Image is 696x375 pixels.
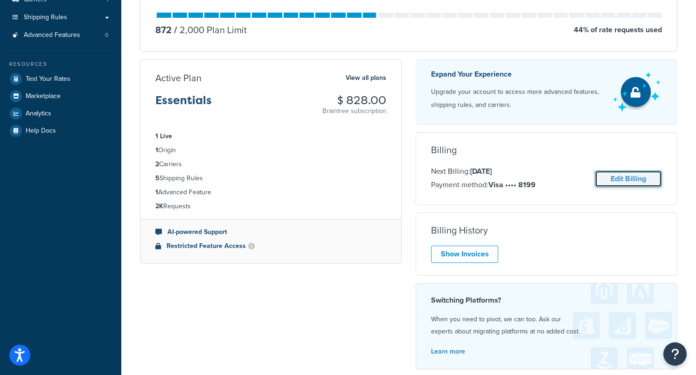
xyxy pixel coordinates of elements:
[105,31,108,39] span: 0
[26,110,51,118] span: Analytics
[24,14,67,21] span: Shipping Rules
[431,85,605,112] p: Upgrade your account to access more advanced features, shipping rules, and carriers.
[431,68,605,81] p: Expand Your Experience
[346,72,386,84] a: View all plans
[155,227,386,237] li: AI-powered Support
[431,295,662,306] h4: Switching Platforms?
[174,23,177,37] span: /
[155,201,163,211] strong: 2K
[7,9,114,26] a: Shipping Rules
[155,131,172,141] strong: 1 Live
[7,105,114,122] a: Analytics
[322,106,386,116] p: Braintree subscription
[26,75,70,83] span: Test Your Rates
[155,145,158,155] strong: 1
[155,23,172,36] p: 872
[7,122,114,139] a: Help Docs
[431,179,536,191] p: Payment method:
[26,92,61,100] span: Marketplace
[431,246,498,263] a: Show Invoices
[431,165,536,177] p: Next Billing:
[155,94,212,114] h3: Essentials
[431,225,488,235] h3: Billing History
[663,342,687,366] button: Open Resource Center
[322,94,386,106] h3: $ 828.00
[26,127,56,135] span: Help Docs
[155,241,386,251] li: Restricted Feature Access
[7,88,114,105] a: Marketplace
[155,173,386,184] li: Shipping Rules
[470,166,492,177] strong: [DATE]
[7,27,114,44] a: Advanced Features 0
[24,31,80,39] span: Advanced Features
[488,179,536,190] strong: Visa •••• 8199
[155,145,386,156] li: Origin
[431,347,465,356] a: Learn more
[7,60,114,68] div: Resources
[431,313,662,338] p: When you need to pivot, we can too. Ask our experts about migrating platforms at no added cost.
[431,145,457,155] h3: Billing
[155,173,160,183] strong: 5
[416,59,677,125] a: Expand Your Experience Upgrade your account to access more advanced features, shipping rules, and...
[155,187,386,198] li: Advanced Feature
[155,159,159,169] strong: 2
[155,201,386,212] li: Requests
[7,27,114,44] li: Advanced Features
[172,23,247,36] p: 2,000 Plan Limit
[7,71,114,87] a: Test Your Rates
[155,187,158,197] strong: 1
[595,170,662,188] a: Edit Billing
[574,23,662,36] p: 44 % of rate requests used
[155,159,386,170] li: Carriers
[155,73,202,83] h3: Active Plan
